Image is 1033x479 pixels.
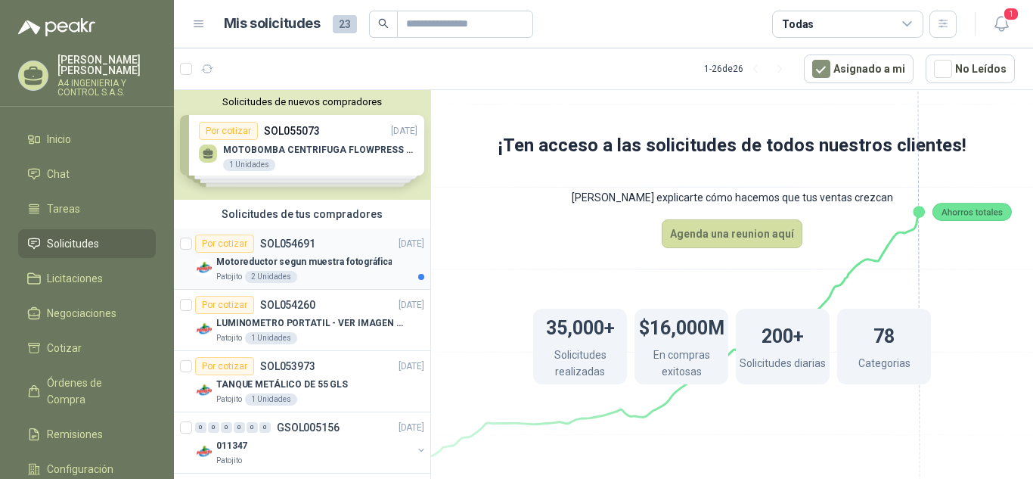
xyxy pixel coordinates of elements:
p: Categorias [858,355,910,375]
span: Cotizar [47,340,82,356]
a: 0 0 0 0 0 0 GSOL005156[DATE] Company Logo011347Patojito [195,418,427,467]
a: Por cotizarSOL054260[DATE] Company LogoLUMINOMETRO PORTATIL - VER IMAGEN ADJUNTAPatojito1 Unidades [174,290,430,351]
div: Por cotizar [195,235,254,253]
div: 2 Unidades [245,271,297,283]
img: Company Logo [195,381,213,400]
img: Company Logo [195,443,213,461]
div: 0 [247,422,258,433]
div: 0 [259,422,271,433]
p: Patojito [216,455,242,467]
p: TANQUE METÁLICO DE 55 GLS [216,378,348,392]
span: 23 [333,15,357,33]
div: 1 - 26 de 26 [704,57,792,81]
img: Company Logo [195,259,213,277]
span: search [378,18,389,29]
span: Tareas [47,201,80,217]
a: Tareas [18,194,156,223]
div: Solicitudes de nuevos compradoresPor cotizarSOL055073[DATE] MOTOBOMBA CENTRIFUGA FLOWPRESS 1.5HP-... [174,90,430,200]
p: [DATE] [399,359,424,374]
a: Remisiones [18,420,156,449]
p: LUMINOMETRO PORTATIL - VER IMAGEN ADJUNTA [216,316,405,331]
span: Solicitudes [47,235,99,252]
p: [DATE] [399,237,424,251]
h1: Mis solicitudes [224,13,321,35]
span: Configuración [47,461,113,477]
h1: $16,000M [639,309,724,343]
a: Chat [18,160,156,188]
div: 0 [195,422,206,433]
p: SOL054260 [260,300,315,310]
a: Cotizar [18,334,156,362]
p: [PERSON_NAME] [PERSON_NAME] [57,54,156,76]
span: Chat [47,166,70,182]
p: [DATE] [399,421,424,435]
a: Solicitudes [18,229,156,258]
p: A4 INGENIERIA Y CONTROL S.A.S. [57,79,156,97]
a: Inicio [18,125,156,154]
div: Todas [782,16,814,33]
p: En compras exitosas [634,347,728,384]
span: 1 [1003,7,1019,21]
span: Licitaciones [47,270,103,287]
span: Órdenes de Compra [47,375,141,408]
div: 1 Unidades [245,393,297,406]
button: 1 [988,11,1015,38]
button: Solicitudes de nuevos compradores [180,96,424,107]
div: Por cotizar [195,296,254,314]
div: 0 [221,422,232,433]
button: Agenda una reunion aquí [662,219,802,248]
p: Patojito [216,393,242,406]
div: Solicitudes de tus compradores [174,200,430,229]
div: 0 [234,422,245,433]
a: Licitaciones [18,264,156,293]
p: Patojito [216,271,242,283]
p: Solicitudes realizadas [533,347,627,384]
span: Remisiones [47,426,103,443]
a: Negociaciones [18,299,156,328]
p: Motoreductor segun muestra fotográfica [216,255,392,269]
div: 1 Unidades [245,332,297,344]
div: Por cotizar [195,357,254,375]
h1: 78 [873,318,895,351]
img: Logo peakr [18,18,95,36]
div: 0 [208,422,219,433]
p: GSOL005156 [277,422,340,433]
h1: 200+ [762,318,804,351]
img: Company Logo [195,320,213,338]
p: SOL053973 [260,361,315,372]
button: Asignado a mi [804,54,914,83]
a: Por cotizarSOL054691[DATE] Company LogoMotoreductor segun muestra fotográficaPatojito2 Unidades [174,229,430,290]
a: Por cotizarSOL053973[DATE] Company LogoTANQUE METÁLICO DE 55 GLSPatojito1 Unidades [174,351,430,412]
button: No Leídos [926,54,1015,83]
span: Inicio [47,131,71,148]
span: Negociaciones [47,305,116,322]
h1: 35,000+ [546,309,615,343]
p: [DATE] [399,298,424,313]
p: Solicitudes diarias [740,355,826,375]
p: Patojito [216,332,242,344]
p: 011347 [216,439,247,453]
a: Órdenes de Compra [18,369,156,414]
p: SOL054691 [260,238,315,249]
